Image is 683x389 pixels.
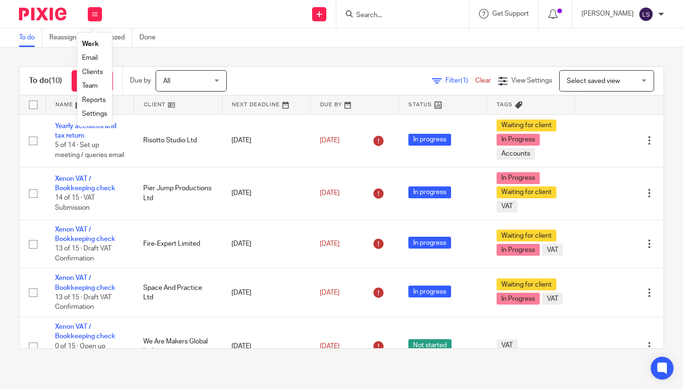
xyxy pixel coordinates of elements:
a: + Add task [72,70,113,92]
td: Space And Practice Ltd [134,269,222,317]
span: (10) [49,77,62,84]
span: VAT [542,293,563,305]
span: Tags [497,102,513,107]
span: Waiting for client [497,278,556,290]
a: Work [82,41,99,47]
a: Xenon VAT / Bookkeeping check [55,226,115,242]
span: Waiting for client [497,230,556,241]
span: Select saved view [567,78,620,84]
a: To do [19,28,42,47]
span: [DATE] [320,241,340,247]
p: Due by [130,76,151,85]
span: [DATE] [320,190,340,196]
span: [DATE] [320,343,340,350]
span: 0 of 15 · Open up Xenon Exact for the client [55,343,114,369]
a: Done [139,28,163,47]
img: svg%3E [638,7,654,22]
span: [DATE] [320,289,340,296]
span: In Progress [497,172,540,184]
img: Pixie [19,8,66,20]
span: View Settings [511,77,552,84]
td: We Are Makers Global Ltd [134,317,222,376]
span: Waiting for client [497,186,556,198]
td: [DATE] [222,220,310,269]
a: Team [82,83,98,89]
span: Not started [408,339,452,351]
span: All [163,78,170,84]
a: Clients [82,69,103,75]
span: Accounts [497,148,535,160]
a: Yearly accounts and tax return [55,123,116,139]
td: Pier Jump Productions Ltd [134,167,222,220]
span: VAT [542,244,563,256]
a: Email [82,55,98,61]
a: Xenon VAT / Bookkeeping check [55,275,115,291]
span: Get Support [492,10,529,17]
td: [DATE] [222,114,310,167]
p: [PERSON_NAME] [581,9,634,19]
span: In Progress [497,293,540,305]
td: [DATE] [222,269,310,317]
td: Fire-Expert Limited [134,220,222,269]
td: [DATE] [222,317,310,376]
a: Reassigned [49,28,92,47]
input: Search [355,11,441,20]
span: 13 of 15 · Draft VAT Confirmation [55,245,111,262]
h1: To do [29,76,62,86]
span: 14 of 15 · VAT Submission [55,195,95,212]
a: Xenon VAT / Bookkeeping check [55,176,115,192]
td: Risotto Studio Ltd [134,114,222,167]
span: Filter [445,77,475,84]
span: In progress [408,134,451,146]
span: Waiting for client [497,120,556,131]
span: In Progress [497,134,540,146]
a: Settings [82,111,107,117]
a: Clear [475,77,491,84]
a: Reports [82,97,106,103]
span: 13 of 15 · Draft VAT Confirmation [55,294,111,311]
span: In progress [408,186,451,198]
span: (1) [461,77,468,84]
span: VAT [497,201,517,213]
a: Xenon VAT / Bookkeeping check [55,324,115,340]
span: In Progress [497,244,540,256]
span: VAT [497,339,517,351]
a: Snoozed [99,28,132,47]
span: In progress [408,286,451,297]
span: [DATE] [320,137,340,144]
span: 5 of 14 · Set up meeting / queries email [55,142,124,159]
td: [DATE] [222,167,310,220]
span: In progress [408,237,451,249]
